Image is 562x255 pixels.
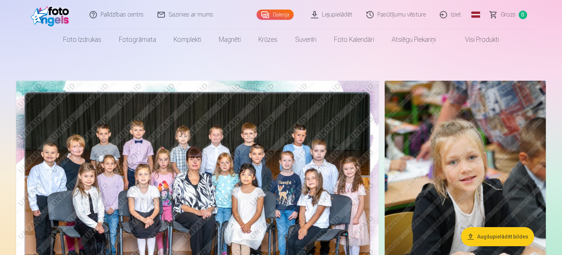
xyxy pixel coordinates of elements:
[445,29,508,50] a: Visi produkti
[165,29,210,50] a: Komplekti
[210,29,250,50] a: Magnēti
[383,29,445,50] a: Atslēgu piekariņi
[110,29,165,50] a: Fotogrāmata
[501,10,516,19] span: Grozs
[519,11,527,19] span: 0
[286,29,325,50] a: Suvenīri
[250,29,286,50] a: Krūzes
[257,10,294,20] a: Galerija
[461,227,534,246] button: Augšupielādēt bildes
[54,29,110,50] a: Foto izdrukas
[325,29,383,50] a: Foto kalendāri
[31,3,73,26] img: /fa1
